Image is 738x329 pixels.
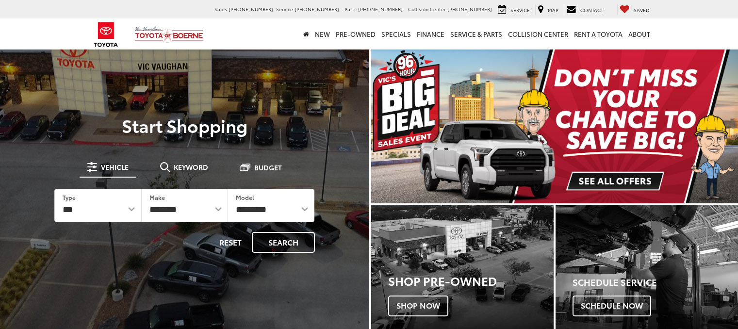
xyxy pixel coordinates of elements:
[408,5,446,13] span: Collision Center
[276,5,293,13] span: Service
[101,164,129,170] span: Vehicle
[41,115,328,135] p: Start Shopping
[378,18,414,49] a: Specials
[63,193,76,201] label: Type
[211,232,250,253] button: Reset
[295,5,339,13] span: [PHONE_NUMBER]
[505,18,571,49] a: Collision Center
[535,4,561,15] a: Map
[573,278,738,287] h4: Schedule Service
[447,18,505,49] a: Service & Parts: Opens in a new tab
[447,5,492,13] span: [PHONE_NUMBER]
[388,274,554,287] h3: Shop Pre-Owned
[312,18,333,49] a: New
[634,6,650,14] span: Saved
[571,18,625,49] a: Rent a Toyota
[510,6,530,14] span: Service
[344,5,357,13] span: Parts
[414,18,447,49] a: Finance
[214,5,227,13] span: Sales
[495,4,532,15] a: Service
[573,296,651,316] span: Schedule Now
[548,6,558,14] span: Map
[174,164,208,170] span: Keyword
[617,4,652,15] a: My Saved Vehicles
[625,18,653,49] a: About
[580,6,603,14] span: Contact
[134,26,204,43] img: Vic Vaughan Toyota of Boerne
[149,193,165,201] label: Make
[236,193,254,201] label: Model
[300,18,312,49] a: Home
[358,5,403,13] span: [PHONE_NUMBER]
[229,5,273,13] span: [PHONE_NUMBER]
[254,164,282,171] span: Budget
[333,18,378,49] a: Pre-Owned
[252,232,315,253] button: Search
[88,19,124,50] img: Toyota
[388,296,448,316] span: Shop Now
[564,4,606,15] a: Contact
